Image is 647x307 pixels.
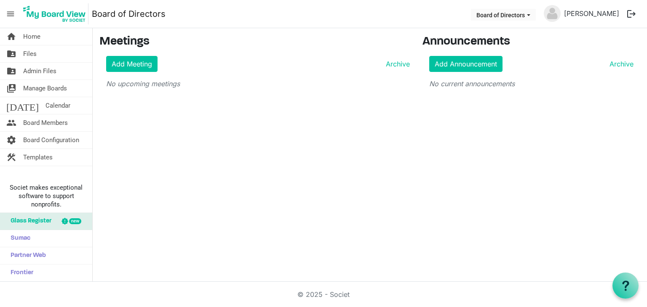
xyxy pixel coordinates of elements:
[6,80,16,97] span: switch_account
[99,35,410,49] h3: Meetings
[6,132,16,148] span: settings
[106,79,410,89] p: No upcoming meetings
[6,149,16,166] span: construction
[23,28,40,45] span: Home
[6,97,39,114] span: [DATE]
[23,63,56,79] span: Admin Files
[23,132,79,148] span: Board Configuration
[471,9,536,21] button: Board of Directors dropdownbutton
[23,45,37,62] span: Files
[23,149,53,166] span: Templates
[45,97,70,114] span: Calendar
[21,3,88,24] img: My Board View Logo
[6,28,16,45] span: home
[429,56,503,72] a: Add Announcement
[21,3,92,24] a: My Board View Logo
[297,290,350,299] a: © 2025 - Societ
[6,63,16,79] span: folder_shared
[3,6,19,22] span: menu
[6,265,33,281] span: Frontier
[23,80,67,97] span: Manage Boards
[6,213,51,230] span: Glass Register
[106,56,158,72] a: Add Meeting
[92,5,166,22] a: Board of Directors
[6,247,46,264] span: Partner Web
[429,79,634,89] p: No current announcements
[382,59,410,69] a: Archive
[422,35,641,49] h3: Announcements
[561,5,623,22] a: [PERSON_NAME]
[623,5,640,23] button: logout
[606,59,634,69] a: Archive
[544,5,561,22] img: no-profile-picture.svg
[69,218,81,224] div: new
[23,114,68,131] span: Board Members
[6,230,30,247] span: Sumac
[6,45,16,62] span: folder_shared
[4,183,88,209] span: Societ makes exceptional software to support nonprofits.
[6,114,16,131] span: people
